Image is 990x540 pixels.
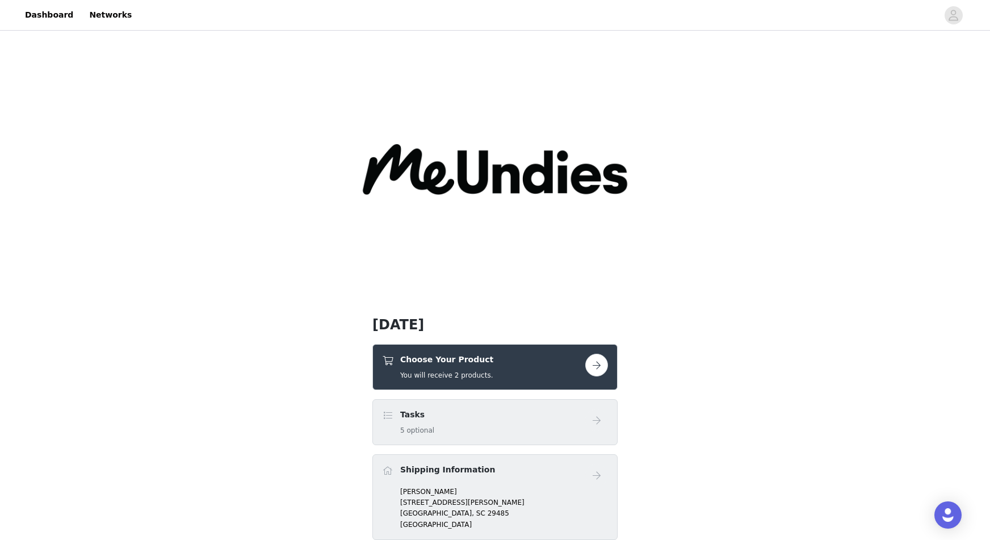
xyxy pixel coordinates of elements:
p: [PERSON_NAME] [400,487,608,497]
div: Shipping Information [372,454,618,540]
h5: You will receive 2 products. [400,370,493,380]
h4: Tasks [400,409,434,421]
p: [GEOGRAPHIC_DATA] [400,520,608,530]
div: Tasks [372,399,618,445]
a: Networks [82,2,139,28]
h4: Choose Your Product [400,354,493,366]
h4: Shipping Information [400,464,495,476]
span: [GEOGRAPHIC_DATA], [400,509,474,517]
img: campaign image [359,33,631,305]
span: SC [476,509,485,517]
h1: [DATE] [372,315,618,335]
a: Dashboard [18,2,80,28]
p: [STREET_ADDRESS][PERSON_NAME] [400,497,608,508]
div: Choose Your Product [372,344,618,390]
span: 29485 [488,509,509,517]
div: avatar [948,6,959,24]
h5: 5 optional [400,425,434,436]
div: Open Intercom Messenger [934,501,962,529]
